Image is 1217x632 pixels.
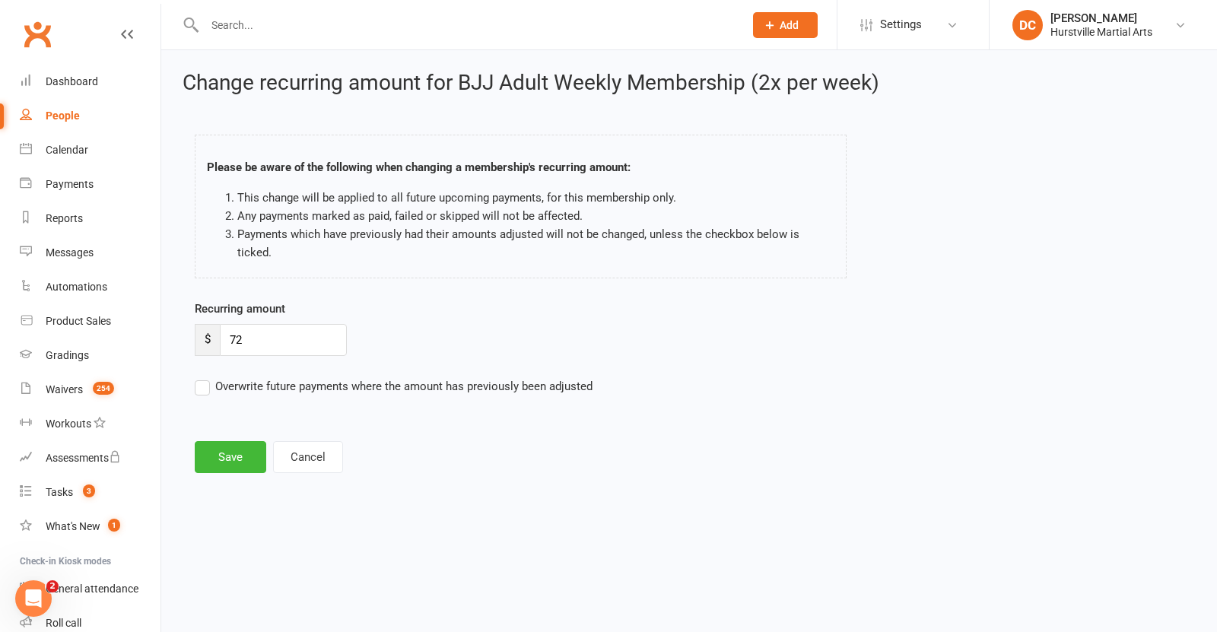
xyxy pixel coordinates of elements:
a: Gradings [20,338,160,373]
a: Workouts [20,407,160,441]
div: Reports [46,212,83,224]
li: This change will be applied to all future upcoming payments, for this membership only. [237,189,834,207]
a: Assessments [20,441,160,475]
div: Tasks [46,486,73,498]
div: What's New [46,520,100,532]
span: $ [195,324,220,356]
div: DC [1012,10,1043,40]
a: People [20,99,160,133]
span: 1 [108,519,120,532]
div: Workouts [46,418,91,430]
div: Waivers [46,383,83,395]
a: Product Sales [20,304,160,338]
div: General attendance [46,583,138,595]
a: Dashboard [20,65,160,99]
div: People [46,110,80,122]
div: Messages [46,246,94,259]
a: Clubworx [18,15,56,53]
div: Hurstville Martial Arts [1050,25,1152,39]
span: Settings [880,8,922,42]
button: Add [753,12,818,38]
a: Automations [20,270,160,304]
li: Any payments marked as paid, failed or skipped will not be affected. [237,207,834,225]
div: Payments [46,178,94,190]
strong: Please be aware of the following when changing a membership's recurring amount: [207,160,631,174]
div: Automations [46,281,107,293]
li: Payments which have previously had their amounts adjusted will not be changed, unless the checkbo... [237,225,834,262]
a: Messages [20,236,160,270]
button: Cancel [273,441,343,473]
span: 254 [93,382,114,395]
div: Product Sales [46,315,111,327]
a: Waivers 254 [20,373,160,407]
div: Assessments [46,452,121,464]
div: [PERSON_NAME] [1050,11,1152,25]
div: Dashboard [46,75,98,87]
a: Tasks 3 [20,475,160,510]
span: 2 [46,580,59,592]
a: Calendar [20,133,160,167]
label: Recurring amount [195,300,285,318]
span: 3 [83,484,95,497]
div: Roll call [46,617,81,629]
a: Payments [20,167,160,202]
div: Calendar [46,144,88,156]
a: What's New1 [20,510,160,544]
input: Search... [200,14,733,36]
h2: Change recurring amount for BJJ Adult Weekly Membership (2x per week) [183,71,1196,95]
label: Overwrite future payments where the amount has previously been adjusted [195,377,593,395]
a: Reports [20,202,160,236]
button: Save [195,441,266,473]
iframe: Intercom live chat [15,580,52,617]
a: General attendance kiosk mode [20,572,160,606]
span: Add [780,19,799,31]
div: Gradings [46,349,89,361]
